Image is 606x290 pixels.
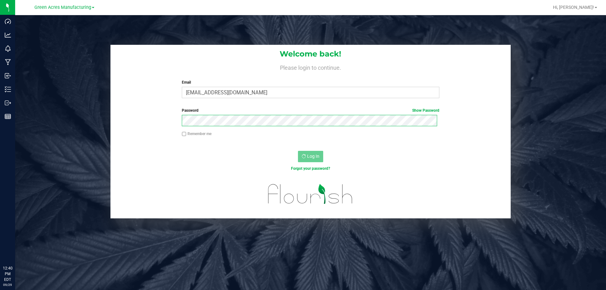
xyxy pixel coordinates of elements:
[5,59,11,65] inline-svg: Manufacturing
[5,100,11,106] inline-svg: Outbound
[3,265,12,282] p: 12:40 PM EDT
[553,5,594,10] span: Hi, [PERSON_NAME]!
[291,166,330,171] a: Forgot your password?
[3,282,12,287] p: 09/29
[5,45,11,52] inline-svg: Monitoring
[5,86,11,92] inline-svg: Inventory
[298,151,323,162] button: Log In
[5,113,11,120] inline-svg: Reports
[412,108,439,113] a: Show Password
[5,32,11,38] inline-svg: Analytics
[307,154,319,159] span: Log In
[34,5,91,10] span: Green Acres Manufacturing
[5,18,11,25] inline-svg: Dashboard
[260,178,360,210] img: flourish_logo.svg
[182,132,186,136] input: Remember me
[182,80,439,85] label: Email
[110,63,511,71] h4: Please login to continue.
[182,108,199,113] span: Password
[110,50,511,58] h1: Welcome back!
[5,73,11,79] inline-svg: Inbound
[182,131,211,137] label: Remember me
